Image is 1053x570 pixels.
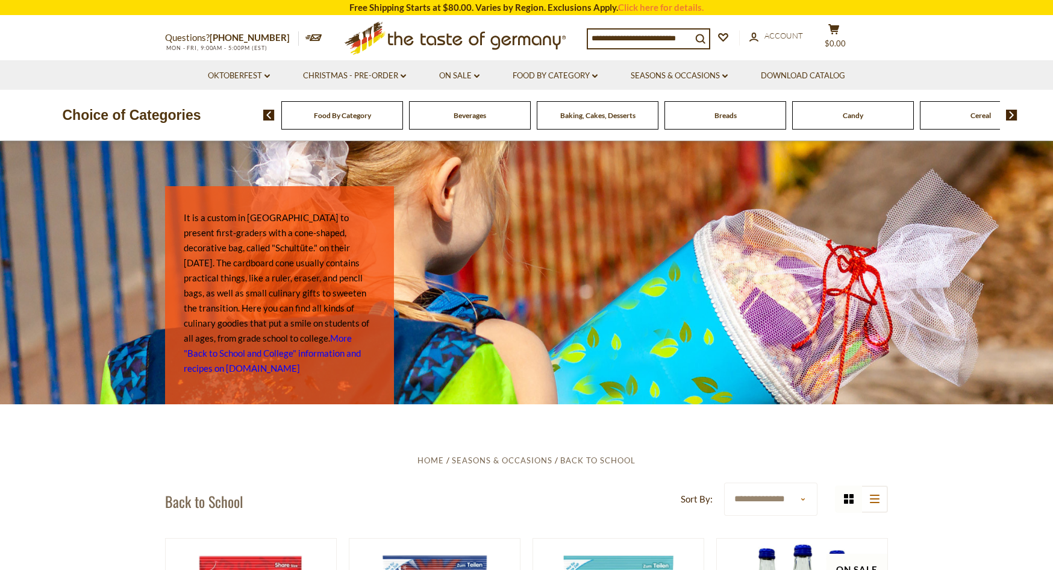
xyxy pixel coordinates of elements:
[618,2,704,13] a: Click here for details.
[513,69,598,83] a: Food By Category
[560,111,636,120] a: Baking, Cakes, Desserts
[761,69,845,83] a: Download Catalog
[210,32,290,43] a: [PHONE_NUMBER]
[681,492,713,507] label: Sort By:
[314,111,371,120] a: Food By Category
[165,30,299,46] p: Questions?
[843,111,863,120] a: Candy
[184,333,361,374] a: More "Back to School and College" information and recipes on [DOMAIN_NAME]
[165,492,243,510] h1: Back to School
[417,456,444,465] a: Home
[560,456,636,465] a: Back to School
[303,69,406,83] a: Christmas - PRE-ORDER
[825,39,846,48] span: $0.00
[454,111,486,120] a: Beverages
[208,69,270,83] a: Oktoberfest
[452,456,552,465] a: Seasons & Occasions
[816,23,852,54] button: $0.00
[749,30,803,43] a: Account
[714,111,737,120] a: Breads
[263,110,275,121] img: previous arrow
[439,69,480,83] a: On Sale
[970,111,991,120] a: Cereal
[184,210,375,376] p: It is a custom in [GEOGRAPHIC_DATA] to present first-graders with a cone-shaped, decorative bag, ...
[165,45,267,51] span: MON - FRI, 9:00AM - 5:00PM (EST)
[1006,110,1017,121] img: next arrow
[764,31,803,40] span: Account
[631,69,728,83] a: Seasons & Occasions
